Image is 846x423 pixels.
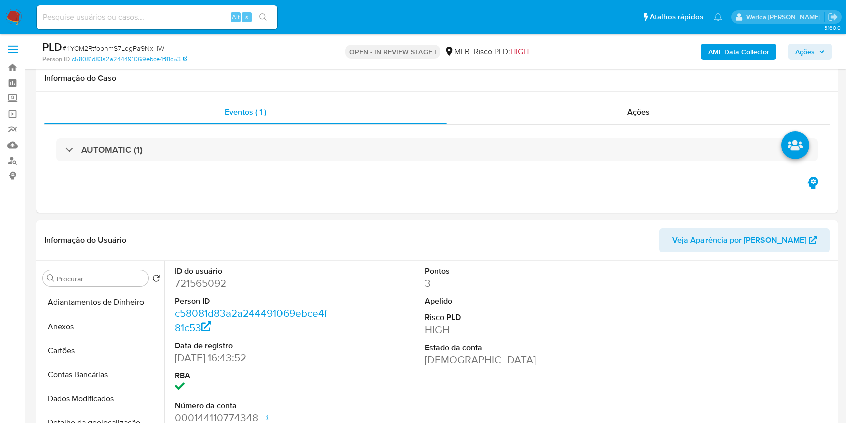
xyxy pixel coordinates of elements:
[57,274,144,283] input: Procurar
[39,387,164,411] button: Dados Modificados
[627,106,650,118] span: Ações
[795,44,815,60] span: Ações
[510,46,529,57] span: HIGH
[225,106,266,118] span: Eventos ( 1 )
[39,314,164,339] button: Anexos
[425,323,581,337] dd: HIGH
[175,296,331,307] dt: Person ID
[62,43,164,53] span: # 4YCM2RtfobnmS7LdgPa9NxHW
[714,13,722,21] a: Notificações
[39,363,164,387] button: Contas Bancárias
[175,276,331,290] dd: 721565092
[746,12,824,22] p: werica.jgaldencio@mercadolivre.com
[474,46,529,57] span: Risco PLD:
[37,11,277,24] input: Pesquise usuários ou casos...
[47,274,55,282] button: Procurar
[42,39,62,55] b: PLD
[39,290,164,314] button: Adiantamentos de Dinheiro
[175,306,327,335] a: c58081d83a2a244491069ebce4f81c53
[56,138,818,161] div: AUTOMATIC (1)
[42,55,70,64] b: Person ID
[253,10,273,24] button: search-icon
[39,339,164,363] button: Cartões
[444,46,470,57] div: MLB
[345,45,440,59] p: OPEN - IN REVIEW STAGE I
[175,400,331,411] dt: Número da conta
[232,12,240,22] span: Alt
[245,12,248,22] span: s
[72,55,187,64] a: c58081d83a2a244491069ebce4f81c53
[672,228,806,252] span: Veja Aparência por [PERSON_NAME]
[425,353,581,367] dd: [DEMOGRAPHIC_DATA]
[81,144,143,155] h3: AUTOMATIC (1)
[44,235,126,245] h1: Informação do Usuário
[175,370,331,381] dt: RBA
[425,342,581,353] dt: Estado da conta
[828,12,838,22] a: Sair
[708,44,769,60] b: AML Data Collector
[425,312,581,323] dt: Risco PLD
[175,351,331,365] dd: [DATE] 16:43:52
[44,73,830,83] h1: Informação do Caso
[425,266,581,277] dt: Pontos
[175,340,331,351] dt: Data de registro
[152,274,160,285] button: Retornar ao pedido padrão
[701,44,776,60] button: AML Data Collector
[425,276,581,290] dd: 3
[788,44,832,60] button: Ações
[659,228,830,252] button: Veja Aparência por [PERSON_NAME]
[175,266,331,277] dt: ID do usuário
[650,12,703,22] span: Atalhos rápidos
[425,296,581,307] dt: Apelido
